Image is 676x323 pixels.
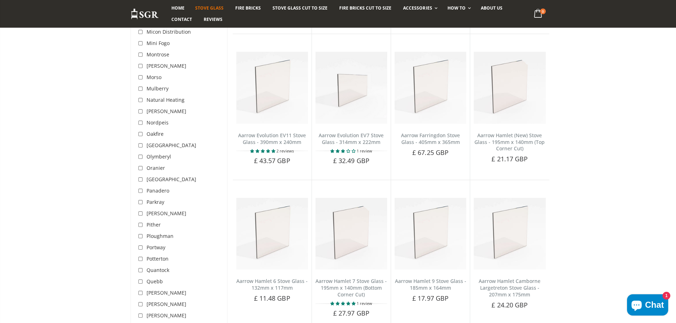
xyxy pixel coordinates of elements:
[166,14,197,25] a: Contact
[236,198,308,269] img: Aarrow Hamlet 6 Stove Glass
[625,294,670,317] inbox-online-store-chat: Shopify online store chat
[147,85,169,92] span: Mulberry
[401,132,460,145] a: Aarrow Farringdon Stove Glass - 405mm x 365mm
[171,16,192,22] span: Contact
[273,5,328,11] span: Stove Glass Cut To Size
[531,7,545,21] a: 0
[147,96,185,103] span: Natural Heating
[147,74,161,80] span: Morso
[147,210,186,217] span: [PERSON_NAME]
[315,52,387,123] img: Aarrow EV7 replacement stove glass
[147,28,191,35] span: Micon Distribution
[330,301,357,306] span: 5.00 stars
[250,148,276,154] span: 5.00 stars
[236,52,308,123] img: Aarrow Evolution EV11 replacement stove glass
[204,16,222,22] span: Reviews
[315,198,387,269] img: Aarrow Hamlet 7 Stove Glass
[147,199,164,205] span: Parkray
[395,278,466,291] a: Aarrow Hamlet 9 Stove Glass - 185mm x 164mm
[236,278,308,291] a: Aarrow Hamlet 6 Stove Glass - 132mm x 117mm
[330,148,357,154] span: 3.00 stars
[147,278,163,285] span: Quebb
[147,108,186,115] span: [PERSON_NAME]
[171,5,185,11] span: Home
[147,221,161,228] span: Pither
[395,52,466,123] img: Aarrow Farringdon Stove Glass - 405mm x 365mm
[476,2,508,14] a: About us
[540,9,546,14] span: 0
[147,165,165,171] span: Oranier
[198,14,228,25] a: Reviews
[315,278,387,298] a: Aarrow Hamlet 7 Stove Glass - 195mm x 140mm (Bottom Corner Cut)
[481,5,502,11] span: About us
[254,294,290,302] span: £ 11.48 GBP
[147,176,196,183] span: [GEOGRAPHIC_DATA]
[147,62,186,69] span: [PERSON_NAME]
[166,2,190,14] a: Home
[334,2,397,14] a: Fire Bricks Cut To Size
[474,198,545,269] img: Aarrow Hamlet Camborne Largetreton Stove Glass
[267,2,333,14] a: Stove Glass Cut To Size
[479,278,540,298] a: Aarrow Hamlet Camborne Largetreton Stove Glass - 207mm x 175mm
[403,5,432,11] span: Accessories
[254,156,290,165] span: £ 43.57 GBP
[412,294,449,302] span: £ 17.97 GBP
[333,156,369,165] span: £ 32.49 GBP
[319,132,384,145] a: Aarrow Evolution EV7 Stove Glass - 314mm x 222mm
[235,5,261,11] span: Fire Bricks
[339,5,391,11] span: Fire Bricks Cut To Size
[190,2,229,14] a: Stove Glass
[195,5,224,11] span: Stove Glass
[442,2,474,14] a: How To
[147,142,196,149] span: [GEOGRAPHIC_DATA]
[238,132,306,145] a: Aarrow Evolution EV11 Stove Glass - 390mm x 240mm
[276,148,294,154] span: 2 reviews
[474,132,545,152] a: Aarrow Hamlet (New) Stove Glass - 195mm x 140mm (Top Corner Cut)
[357,148,372,154] span: 1 review
[131,8,159,20] img: Stove Glass Replacement
[395,198,466,269] img: Aarrow Hamlet 9 Stove Glass - 185mm x 164mm
[491,155,528,163] span: £ 21.17 GBP
[491,301,528,309] span: £ 24.20 GBP
[230,2,266,14] a: Fire Bricks
[147,119,169,126] span: Nordpeis
[147,233,174,239] span: Ploughman
[147,153,171,160] span: Olymberyl
[474,52,545,123] img: Aarrow Hamlet New Stove Glass
[447,5,466,11] span: How To
[357,301,372,306] span: 1 review
[147,312,186,319] span: [PERSON_NAME]
[412,148,449,157] span: £ 67.25 GBP
[147,244,165,251] span: Portway
[147,187,169,194] span: Panadero
[147,289,186,296] span: [PERSON_NAME]
[147,301,186,307] span: [PERSON_NAME]
[147,130,164,137] span: Oakfire
[398,2,441,14] a: Accessories
[147,255,169,262] span: Potterton
[333,309,369,317] span: £ 27.97 GBP
[147,40,170,46] span: Mini Fogo
[147,51,169,58] span: Montrose
[147,267,169,273] span: Quantock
